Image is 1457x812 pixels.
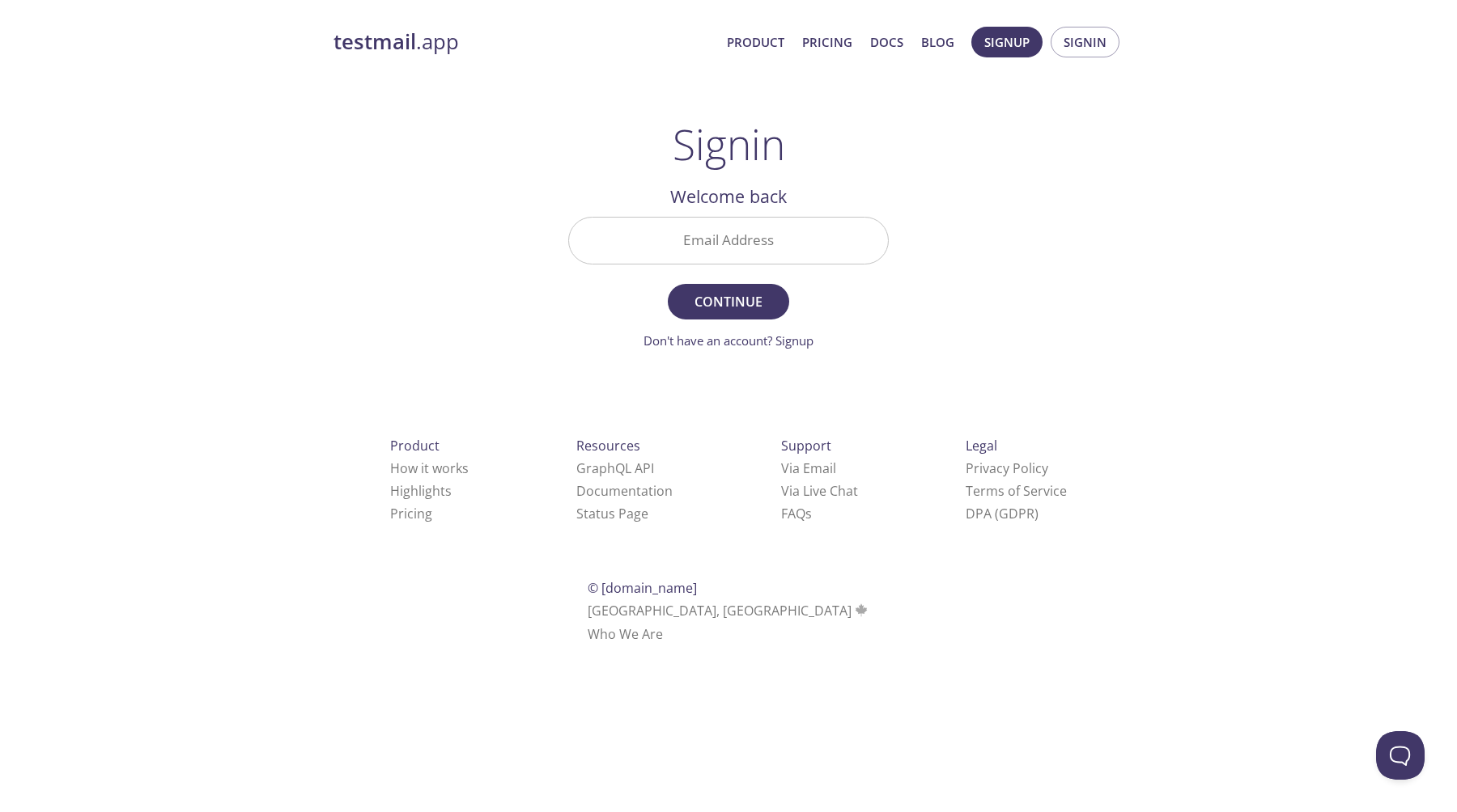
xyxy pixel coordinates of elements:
[921,32,954,53] a: Blog
[966,459,1048,477] a: Privacy Policy
[644,332,813,349] a: Don't have an account? Signup
[588,602,870,620] span: [GEOGRAPHIC_DATA], [GEOGRAPHIC_DATA]
[333,28,714,56] a: testmail.app
[781,459,836,477] a: Via Email
[576,459,654,477] a: GraphQL API
[1376,731,1425,780] iframe: Help Scout Beacon - Open
[588,579,697,597] span: © [DOMAIN_NAME]
[966,482,1067,500] a: Terms of Service
[686,290,771,313] span: Continue
[568,183,889,210] h2: Welcome back
[668,284,789,319] button: Continue
[576,437,640,455] span: Resources
[727,32,784,53] a: Product
[576,505,648,522] a: Status Page
[576,482,673,500] a: Documentation
[1064,32,1107,53] span: Signin
[390,459,469,477] a: How it works
[802,32,852,53] a: Pricing
[870,32,903,53] a: Docs
[333,27,416,56] strong: testmail
[1051,27,1119,57] button: Signin
[390,505,432,522] a: Pricing
[673,120,785,168] h1: Signin
[588,625,663,643] a: Who We Are
[966,505,1039,522] a: DPA (GDPR)
[966,437,997,455] span: Legal
[971,27,1043,57] button: Signup
[805,505,812,522] span: s
[984,32,1030,53] span: Signup
[781,437,831,455] span: Support
[781,482,858,500] a: Via Live Chat
[781,505,812,522] a: FAQ
[390,482,452,500] a: Highlights
[390,437,440,455] span: Product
